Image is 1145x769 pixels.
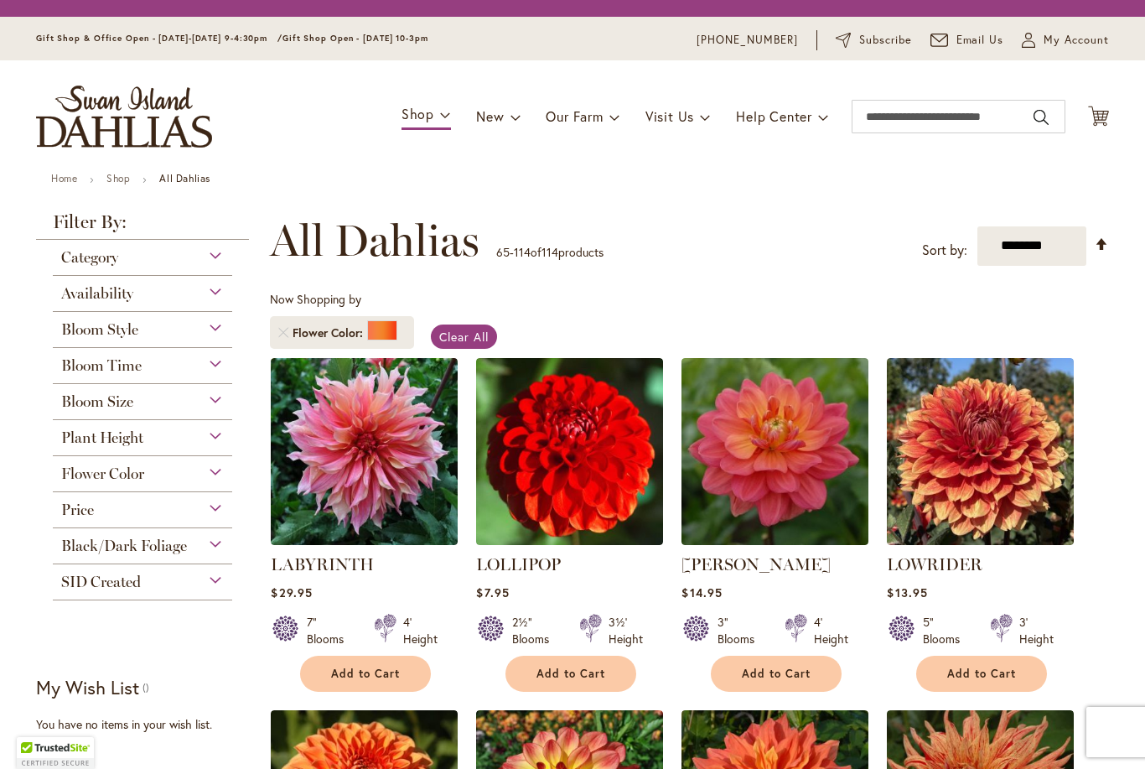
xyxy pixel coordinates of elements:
span: Add to Cart [331,667,400,681]
strong: All Dahlias [159,172,210,184]
button: Add to Cart [505,656,636,692]
a: [PHONE_NUMBER] [697,32,798,49]
span: Subscribe [859,32,912,49]
p: - of products [496,239,604,266]
div: 3" Blooms [718,614,764,647]
span: 114 [514,244,531,260]
a: Labyrinth [271,533,458,548]
button: Search [1034,104,1049,131]
div: 3½' Height [609,614,643,647]
iframe: Launch Accessibility Center [13,709,60,756]
a: Remove Flower Color Orange/Peach [278,328,288,338]
label: Sort by: [922,235,967,266]
div: 2½" Blooms [512,614,559,647]
span: Gift Shop Open - [DATE] 10-3pm [282,33,428,44]
span: $14.95 [681,585,722,600]
a: Clear All [431,325,497,349]
a: LABYRINTH [271,554,374,574]
a: store logo [36,86,212,148]
span: Help Center [736,107,812,125]
a: Subscribe [836,32,912,49]
button: Add to Cart [916,656,1047,692]
span: Bloom Size [61,392,133,411]
span: Plant Height [61,429,143,447]
span: $13.95 [887,585,927,600]
span: Bloom Time [61,356,142,375]
div: 4' Height [403,614,438,647]
span: Flower Color [61,465,144,483]
img: Lowrider [887,358,1074,545]
span: My Account [1044,32,1109,49]
span: Black/Dark Foliage [61,537,187,555]
button: Add to Cart [300,656,431,692]
strong: My Wish List [36,675,139,699]
span: Flower Color [293,325,367,341]
span: Now Shopping by [270,291,361,307]
span: $29.95 [271,585,312,600]
img: Labyrinth [271,358,458,545]
span: Add to Cart [947,667,1016,681]
span: Category [61,248,118,267]
button: Add to Cart [711,656,842,692]
a: LOLLIPOP [476,554,561,574]
button: My Account [1022,32,1109,49]
span: 114 [541,244,558,260]
span: Add to Cart [742,667,811,681]
a: Shop [106,172,130,184]
div: 4' Height [814,614,848,647]
span: Gift Shop & Office Open - [DATE]-[DATE] 9-4:30pm / [36,33,282,44]
img: LORA ASHLEY [681,358,868,545]
a: Email Us [930,32,1004,49]
span: All Dahlias [270,216,479,266]
span: SID Created [61,573,141,591]
span: $7.95 [476,585,509,600]
a: LOWRIDER [887,554,982,574]
span: Bloom Style [61,320,138,339]
span: Clear All [439,329,489,345]
a: [PERSON_NAME] [681,554,831,574]
span: Shop [402,105,434,122]
span: Our Farm [546,107,603,125]
a: LOLLIPOP [476,533,663,548]
span: Add to Cart [536,667,605,681]
div: 5" Blooms [923,614,970,647]
div: 3' Height [1019,614,1054,647]
img: LOLLIPOP [476,358,663,545]
a: LORA ASHLEY [681,533,868,548]
span: Email Us [956,32,1004,49]
a: Home [51,172,77,184]
span: 65 [496,244,510,260]
div: 7" Blooms [307,614,354,647]
span: Price [61,501,94,519]
div: You have no items in your wish list. [36,716,260,733]
span: Visit Us [645,107,694,125]
span: Availability [61,284,133,303]
a: Lowrider [887,533,1074,548]
strong: Filter By: [36,213,249,240]
span: New [476,107,504,125]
